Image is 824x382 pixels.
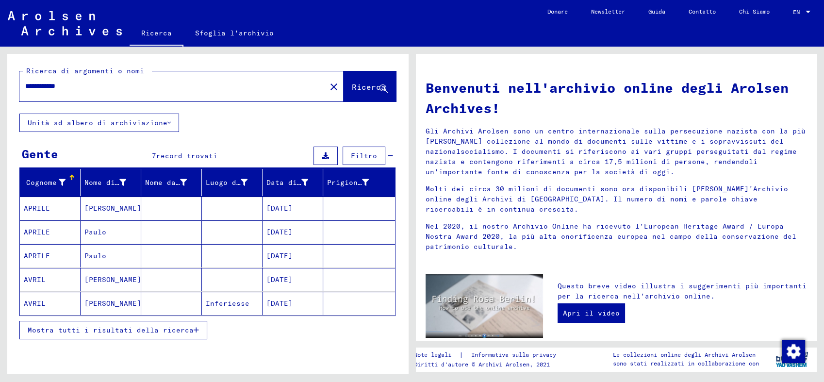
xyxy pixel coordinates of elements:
[774,347,810,371] img: yv_logo.png
[19,321,207,339] button: Mostra tutti i risultati della ricerca
[558,303,625,323] a: Apri il video
[20,169,81,196] mat-header-cell: Last Name
[202,292,263,315] mat-cell: Inferiesse
[81,197,141,220] mat-cell: [PERSON_NAME]
[327,175,383,190] div: Prigioniero #
[558,281,807,301] p: Questo breve video illustra i suggerimenti più importanti per la ricerca nell'archivio online.
[343,147,385,165] button: Filtro
[613,359,759,368] p: sono stati realizzati in collaborazione con
[20,292,81,315] mat-cell: AVRIL
[426,78,807,118] h1: Benvenuti nell'archivio online degli Arolsen Archives!
[266,175,323,190] div: Data di nascita
[202,169,263,196] mat-header-cell: Place of Birth
[328,81,340,93] mat-icon: close
[793,9,804,16] span: EN
[344,71,396,101] button: Ricerca
[206,175,262,190] div: Luogo di nascita
[26,66,144,75] mat-label: Ricerca di argomenti o nomi
[263,197,323,220] mat-cell: [DATE]
[263,244,323,267] mat-cell: [DATE]
[145,178,206,187] font: Nome da nubile
[263,169,323,196] mat-header-cell: Date of Birth
[781,339,805,363] div: Modifica consenso
[414,350,459,360] a: Note legali
[20,268,81,291] mat-cell: AVRIL
[20,244,81,267] mat-cell: APRILE
[20,220,81,244] mat-cell: APRILE
[183,21,285,45] a: Sfoglia l'archivio
[84,175,141,190] div: Nome di battesimo
[426,126,807,177] p: Gli Archivi Arolsen sono un centro internazionale sulla persecuzione nazista con la più [PERSON_N...
[130,21,183,47] a: Ricerca
[266,178,332,187] font: Data di nascita
[351,151,377,160] span: Filtro
[426,184,807,215] p: Molti dei circa 30 milioni di documenti sono ora disponibili [PERSON_NAME]'Archivio online degli ...
[81,220,141,244] mat-cell: Paulo
[84,178,159,187] font: Nome di battesimo
[8,11,122,35] img: Arolsen_neg.svg
[28,326,194,334] span: Mostra tutti i risultati della ricerca
[352,82,386,92] span: Ricerca
[263,292,323,315] mat-cell: [DATE]
[782,340,805,363] img: Modifica consenso
[26,178,57,187] font: Cognome
[324,77,344,96] button: Chiaro
[81,268,141,291] mat-cell: [PERSON_NAME]
[19,114,179,132] button: Unità ad albero di archiviazione
[263,220,323,244] mat-cell: [DATE]
[141,169,202,196] mat-header-cell: Maiden Name
[152,151,156,160] span: 7
[81,169,141,196] mat-header-cell: First Name
[426,221,807,252] p: Nel 2020, il nostro Archivio Online ha ricevuto l'European Heritage Award / Europa Nostra Award 2...
[463,350,568,360] a: Informativa sulla privacy
[327,178,384,187] font: Prigioniero #
[28,118,167,127] font: Unità ad albero di archiviazione
[414,360,568,369] p: Diritti d'autore © Archivi Arolsen, 2021
[20,197,81,220] mat-cell: APRILE
[156,151,217,160] span: record trovati
[613,350,759,359] p: Le collezioni online degli Archivi Arolsen
[426,274,543,338] img: video.jpg
[81,244,141,267] mat-cell: Paulo
[323,169,395,196] mat-header-cell: Prisoner #
[22,145,58,163] div: Gente
[206,178,276,187] font: Luogo di nascita
[263,268,323,291] mat-cell: [DATE]
[459,350,463,360] font: |
[81,292,141,315] mat-cell: [PERSON_NAME]
[24,175,80,190] div: Cognome
[145,175,201,190] div: Nome da nubile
